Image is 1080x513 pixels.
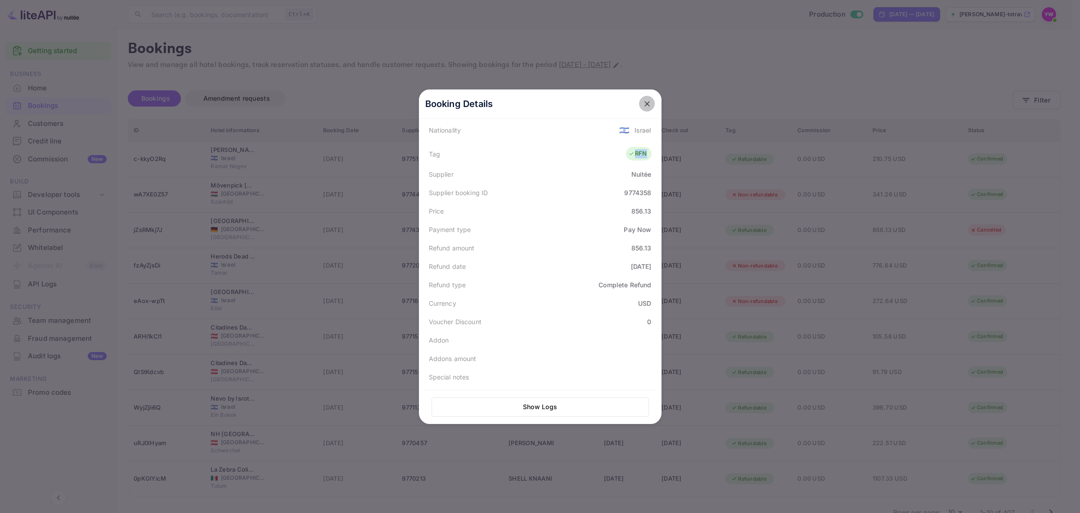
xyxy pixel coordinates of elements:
[647,317,651,326] div: 0
[429,317,481,326] div: Voucher Discount
[631,170,652,179] div: Nuitée
[429,225,471,234] div: Payment type
[624,188,651,197] div: 9774358
[429,262,466,271] div: Refund date
[429,170,454,179] div: Supplier
[425,97,493,111] p: Booking Details
[619,122,630,138] span: United States
[429,354,477,363] div: Addons amount
[631,262,652,271] div: [DATE]
[429,335,449,345] div: Addon
[598,280,651,290] div: Complete Refund
[429,280,466,290] div: Refund type
[429,299,456,308] div: Currency
[429,372,469,382] div: Special notes
[429,125,461,135] div: Nationality
[631,243,652,253] div: 856.13
[631,206,652,216] div: 856.13
[432,397,649,417] button: Show Logs
[429,188,488,197] div: Supplier booking ID
[628,149,647,158] div: RFN
[638,299,651,308] div: USD
[639,96,655,112] button: close
[429,243,475,253] div: Refund amount
[634,125,652,135] div: Israel
[624,225,651,234] div: Pay Now
[429,149,440,159] div: Tag
[429,206,444,216] div: Price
